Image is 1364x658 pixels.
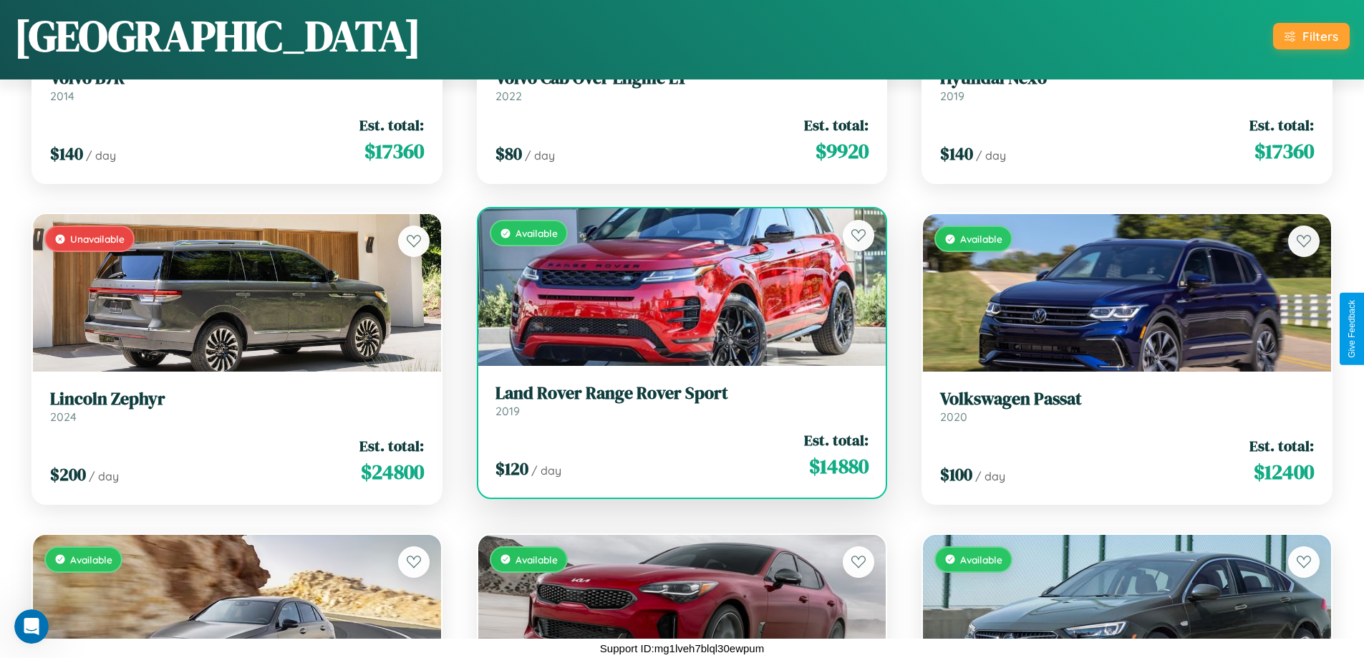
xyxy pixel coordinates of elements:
[1254,458,1314,486] span: $ 12400
[361,458,424,486] span: $ 24800
[525,148,555,163] span: / day
[516,227,558,239] span: Available
[531,463,561,478] span: / day
[1249,115,1314,135] span: Est. total:
[14,6,421,65] h1: [GEOGRAPHIC_DATA]
[70,233,125,245] span: Unavailable
[70,553,112,566] span: Available
[14,609,49,644] iframe: Intercom live chat
[495,404,520,418] span: 2019
[976,148,1006,163] span: / day
[940,389,1314,410] h3: Volkswagen Passat
[940,463,972,486] span: $ 100
[816,137,869,165] span: $ 9920
[50,389,424,410] h3: Lincoln Zephyr
[495,89,522,103] span: 2022
[50,410,77,424] span: 2024
[50,463,86,486] span: $ 200
[809,452,869,480] span: $ 14880
[600,639,764,658] p: Support ID: mg1lveh7blql30ewpum
[359,435,424,456] span: Est. total:
[1347,300,1357,358] div: Give Feedback
[975,469,1005,483] span: / day
[50,89,74,103] span: 2014
[1273,23,1350,49] button: Filters
[50,389,424,424] a: Lincoln Zephyr2024
[960,233,1002,245] span: Available
[89,469,119,483] span: / day
[940,410,967,424] span: 2020
[1302,29,1338,44] div: Filters
[495,457,528,480] span: $ 120
[86,148,116,163] span: / day
[804,430,869,450] span: Est. total:
[940,89,964,103] span: 2019
[1254,137,1314,165] span: $ 17360
[495,68,869,89] h3: Volvo Cab Over Engine LT
[960,553,1002,566] span: Available
[359,115,424,135] span: Est. total:
[804,115,869,135] span: Est. total:
[516,553,558,566] span: Available
[50,142,83,165] span: $ 140
[940,142,973,165] span: $ 140
[495,383,869,404] h3: Land Rover Range Rover Sport
[495,383,869,418] a: Land Rover Range Rover Sport2019
[940,389,1314,424] a: Volkswagen Passat2020
[364,137,424,165] span: $ 17360
[495,68,869,103] a: Volvo Cab Over Engine LT2022
[50,68,424,103] a: Volvo B7R2014
[495,142,522,165] span: $ 80
[1249,435,1314,456] span: Est. total:
[940,68,1314,103] a: Hyundai Nexo2019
